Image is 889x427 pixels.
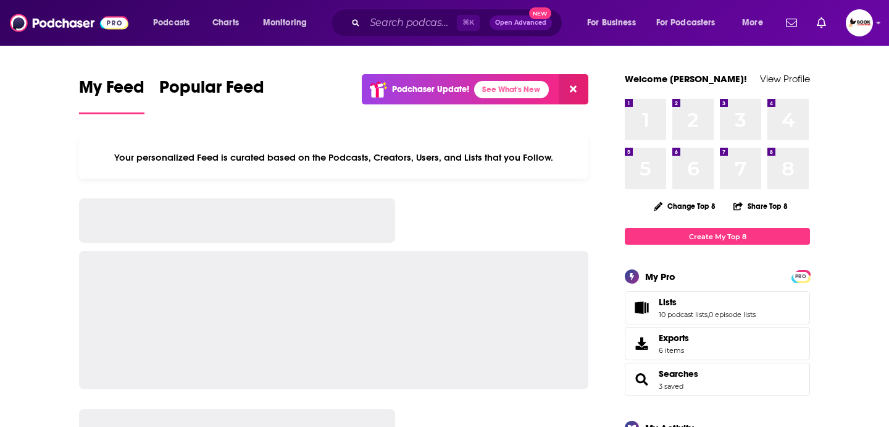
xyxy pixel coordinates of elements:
[846,9,873,36] span: Logged in as BookLaunchers
[79,137,588,179] div: Your personalized Feed is curated based on the Podcasts, Creators, Users, and Lists that you Follow.
[529,7,551,19] span: New
[793,271,808,281] a: PRO
[392,84,469,95] p: Podchaser Update!
[490,15,552,30] button: Open AdvancedNew
[646,198,723,214] button: Change Top 8
[457,15,480,31] span: ⌘ K
[212,14,239,32] span: Charts
[625,228,810,245] a: Create My Top 8
[760,73,810,85] a: View Profile
[79,77,144,114] a: My Feed
[659,297,756,308] a: Lists
[733,13,778,33] button: open menu
[659,382,683,391] a: 3 saved
[629,371,654,388] a: Searches
[846,9,873,36] img: User Profile
[625,363,810,396] span: Searches
[846,9,873,36] button: Show profile menu
[365,13,457,33] input: Search podcasts, credits, & more...
[159,77,264,114] a: Popular Feed
[709,310,756,319] a: 0 episode lists
[781,12,802,33] a: Show notifications dropdown
[659,332,689,344] span: Exports
[659,368,698,379] a: Searches
[659,346,689,355] span: 6 items
[656,14,716,32] span: For Podcasters
[707,310,709,319] span: ,
[263,14,307,32] span: Monitoring
[659,297,677,308] span: Lists
[587,14,636,32] span: For Business
[629,299,654,316] a: Lists
[625,73,747,85] a: Welcome [PERSON_NAME]!
[629,335,654,352] span: Exports
[625,327,810,360] a: Exports
[742,14,763,32] span: More
[79,77,144,105] span: My Feed
[10,11,128,35] img: Podchaser - Follow, Share and Rate Podcasts
[659,310,707,319] a: 10 podcast lists
[144,13,206,33] button: open menu
[474,81,549,98] a: See What's New
[648,13,733,33] button: open menu
[343,9,574,37] div: Search podcasts, credits, & more...
[793,272,808,281] span: PRO
[495,20,546,26] span: Open Advanced
[812,12,831,33] a: Show notifications dropdown
[733,194,788,218] button: Share Top 8
[204,13,246,33] a: Charts
[625,291,810,324] span: Lists
[153,14,190,32] span: Podcasts
[645,271,675,282] div: My Pro
[578,13,651,33] button: open menu
[159,77,264,105] span: Popular Feed
[254,13,323,33] button: open menu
